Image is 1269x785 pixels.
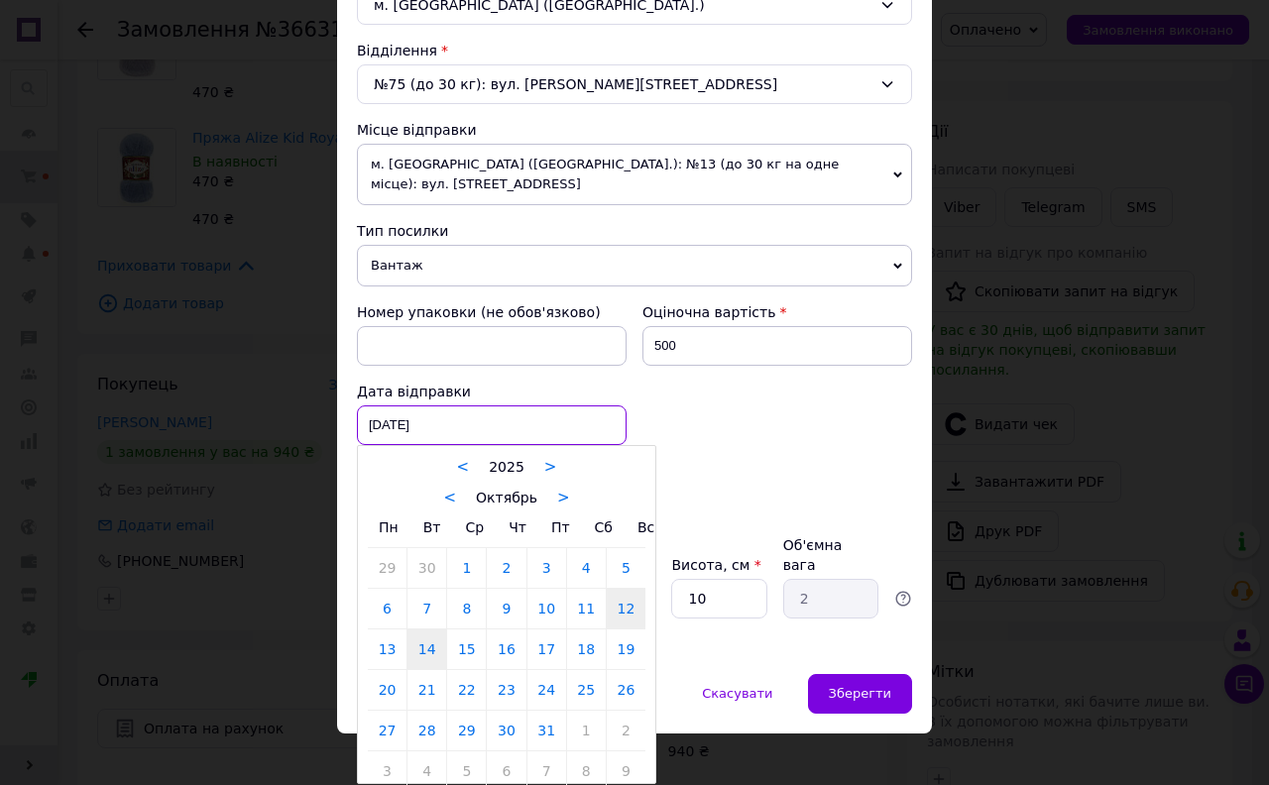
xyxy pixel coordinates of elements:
a: 22 [447,670,486,710]
span: Чт [509,519,526,535]
a: 28 [407,711,446,750]
a: 19 [607,629,645,669]
span: Вт [423,519,441,535]
a: 3 [527,548,566,588]
a: 31 [527,711,566,750]
span: Сб [595,519,613,535]
a: 11 [567,589,606,628]
a: 1 [447,548,486,588]
a: 2 [607,711,645,750]
span: Пт [551,519,570,535]
a: 4 [567,548,606,588]
a: > [557,489,570,506]
a: 8 [447,589,486,628]
a: 1 [567,711,606,750]
a: 24 [527,670,566,710]
a: 14 [407,629,446,669]
a: 20 [368,670,406,710]
a: 17 [527,629,566,669]
a: > [544,458,557,476]
a: 27 [368,711,406,750]
a: 23 [487,670,525,710]
a: 29 [447,711,486,750]
a: 30 [407,548,446,588]
a: 30 [487,711,525,750]
a: 18 [567,629,606,669]
a: 25 [567,670,606,710]
span: Ср [465,519,484,535]
a: < [444,489,457,506]
span: Скасувати [702,686,772,701]
span: Зберегти [829,686,891,701]
a: 9 [487,589,525,628]
a: 7 [407,589,446,628]
a: < [457,458,470,476]
a: 29 [368,548,406,588]
span: 2025 [489,459,524,475]
a: 21 [407,670,446,710]
span: Пн [379,519,399,535]
a: 15 [447,629,486,669]
a: 2 [487,548,525,588]
a: 13 [368,629,406,669]
span: Октябрь [476,490,537,505]
a: 5 [607,548,645,588]
a: 12 [607,589,645,628]
a: 26 [607,670,645,710]
a: 6 [368,589,406,628]
a: 10 [527,589,566,628]
a: 16 [487,629,525,669]
span: Вс [637,519,654,535]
